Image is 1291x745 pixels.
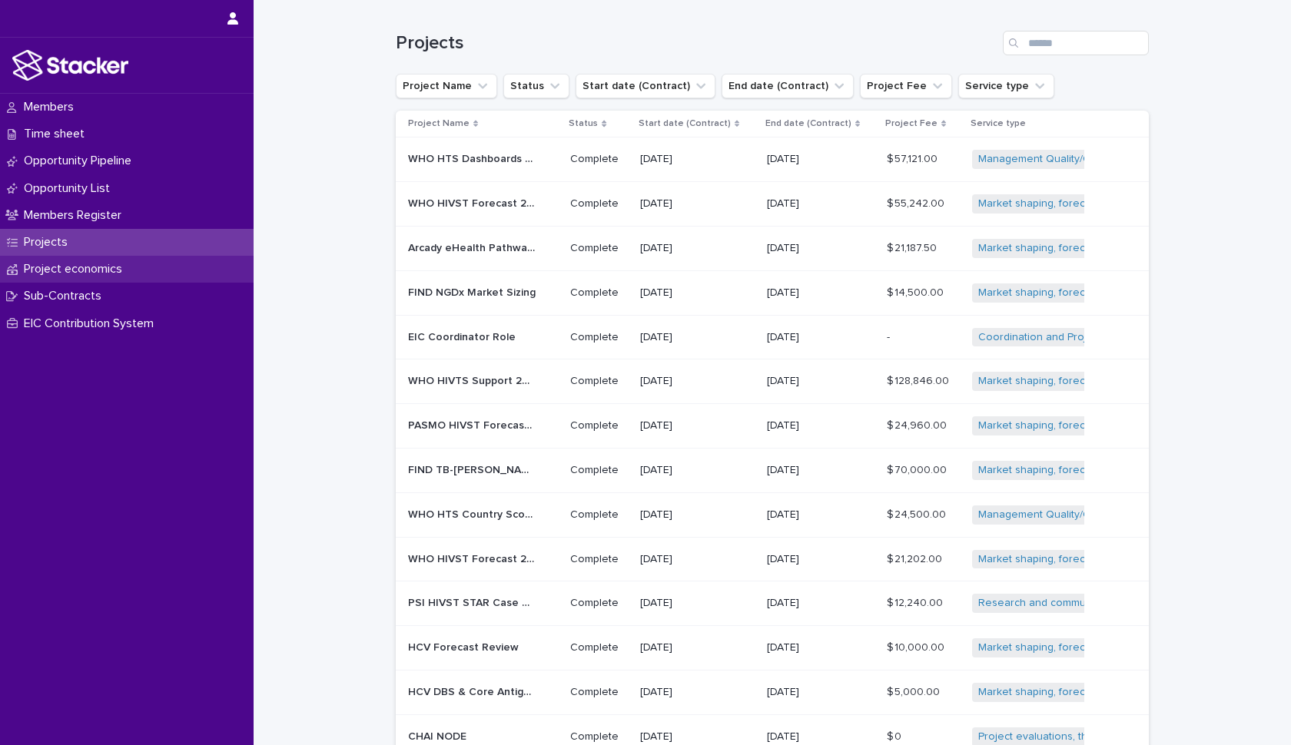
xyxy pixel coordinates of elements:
p: [DATE] [767,153,874,166]
p: Complete [570,375,628,388]
p: [DATE] [640,197,755,210]
p: WHO HIVST Forecast 2018 [408,550,539,566]
p: Complete [570,242,628,255]
p: [DATE] [767,286,874,300]
div: Search [1003,31,1149,55]
p: [DATE] [640,464,755,477]
p: Complete [570,286,628,300]
p: Complete [570,197,628,210]
p: [DATE] [640,375,755,388]
tr: WHO HIVTS Support 2020WHO HIVTS Support 2020 Complete[DATE][DATE]$ 128,846.00$ 128,846.00 Market ... [396,359,1149,404]
p: [DATE] [640,686,755,699]
p: Complete [570,553,628,566]
p: [DATE] [767,686,874,699]
a: Coordination and Project Management [978,331,1170,344]
button: Project Name [396,74,497,98]
p: $ 128,846.00 [887,372,952,388]
a: Market shaping, forecasting and business modelling [978,464,1233,477]
p: [DATE] [767,508,874,521]
p: EIC Contribution System [18,316,166,331]
a: Management Quality/Operations Management [978,508,1206,521]
p: [DATE] [640,153,755,166]
p: $ 21,202.00 [887,550,945,566]
p: [DATE] [640,730,755,743]
p: Opportunity Pipeline [18,154,144,168]
p: [DATE] [767,464,874,477]
p: [DATE] [640,597,755,610]
a: Management Quality/Operations Management [978,153,1206,166]
p: HCV Forecast Review [408,638,522,654]
p: Complete [570,508,628,521]
button: Project Fee [860,74,952,98]
a: Market shaping, forecasting and business modelling [978,686,1233,699]
p: WHO HIVTS Support 2020 [408,372,539,388]
button: Start date (Contract) [576,74,715,98]
tr: Arcady eHealth PathwaysArcady eHealth Pathways Complete[DATE][DATE]$ 21,187.50$ 21,187.50 Market ... [396,226,1149,270]
p: $ 0 [887,727,904,743]
p: Complete [570,153,628,166]
p: $ 14,500.00 [887,283,947,300]
p: Members Register [18,208,134,223]
p: WHO HTS Country Scorecards 2018 [408,505,539,521]
tr: HCV DBS & Core Antigen Forecast SupportHCV DBS & Core Antigen Forecast Support Complete[DATE][DAT... [396,670,1149,714]
p: WHO HTS Dashboards 2019 [408,150,539,166]
a: Market shaping, forecasting and business modelling [978,375,1233,388]
p: Project Fee [885,115,938,132]
h1: Projects [396,32,997,55]
p: FIND NGDx Market Sizing [408,283,539,300]
p: [DATE] [640,641,755,654]
p: Project economics [18,262,134,276]
a: Market shaping, forecasting and business modelling [978,419,1233,432]
tr: WHO HIVST Forecast 2019WHO HIVST Forecast 2019 Complete[DATE][DATE]$ 55,242.00$ 55,242.00 Market ... [396,182,1149,227]
p: CHAI NODE [408,727,470,743]
p: $ 57,121.00 [887,150,941,166]
p: HCV DBS & Core Antigen Forecast Support [408,683,539,699]
button: Service type [958,74,1054,98]
p: Opportunity List [18,181,122,196]
p: Complete [570,641,628,654]
p: Start date (Contract) [639,115,731,132]
tr: PSI HIVST STAR Case StudyPSI HIVST STAR Case Study Complete[DATE][DATE]$ 12,240.00$ 12,240.00 Res... [396,581,1149,626]
p: [DATE] [767,197,874,210]
tr: PASMO HIVST Forecast 2018 (SLV, GTM)PASMO HIVST Forecast 2018 (SLV, GTM) Complete[DATE][DATE]$ 24... [396,404,1149,449]
p: Complete [570,331,628,344]
p: FIND TB-LAM Forecast 2019 [408,461,539,477]
img: stacker-logo-white.png [12,50,128,81]
p: [DATE] [640,419,755,432]
p: $ 5,000.00 [887,683,943,699]
p: [DATE] [767,553,874,566]
p: Project Name [408,115,470,132]
p: $ 21,187.50 [887,239,940,255]
p: [DATE] [640,553,755,566]
tr: HCV Forecast ReviewHCV Forecast Review Complete[DATE][DATE]$ 10,000.00$ 10,000.00 Market shaping,... [396,626,1149,670]
p: Status [569,115,598,132]
p: [DATE] [640,508,755,521]
p: Sub-Contracts [18,289,114,303]
p: [DATE] [767,242,874,255]
a: Market shaping, forecasting and business modelling [978,242,1233,255]
a: Market shaping, forecasting and business modelling [978,553,1233,566]
p: Complete [570,419,628,432]
tr: WHO HIVST Forecast 2018WHO HIVST Forecast 2018 Complete[DATE][DATE]$ 21,202.00$ 21,202.00 Market ... [396,537,1149,581]
p: End date (Contract) [765,115,851,132]
p: [DATE] [640,331,755,344]
p: [DATE] [767,597,874,610]
p: Complete [570,686,628,699]
a: Market shaping, forecasting and business modelling [978,286,1233,300]
p: PSI HIVST STAR Case Study [408,594,539,610]
p: $ 10,000.00 [887,638,948,654]
button: End date (Contract) [722,74,854,98]
p: Arcady eHealth Pathways [408,239,539,255]
p: $ 24,500.00 [887,505,949,521]
a: Market shaping, forecasting and business modelling [978,197,1233,210]
p: Time sheet [18,127,97,141]
p: Service type [971,115,1026,132]
p: PASMO HIVST Forecast 2018 (SLV, GTM) [408,416,539,432]
p: [DATE] [767,641,874,654]
p: - [887,328,893,344]
a: Research and communication [978,597,1124,610]
p: Complete [570,597,628,610]
p: $ 24,960.00 [887,416,950,432]
tr: WHO HTS Country Scorecards 2018WHO HTS Country Scorecards 2018 Complete[DATE][DATE]$ 24,500.00$ 2... [396,492,1149,537]
p: [DATE] [767,419,874,432]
